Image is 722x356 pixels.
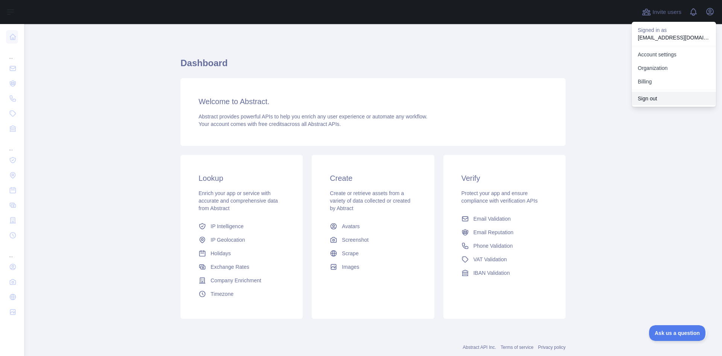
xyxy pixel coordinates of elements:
[211,277,261,284] span: Company Enrichment
[199,96,548,107] h3: Welcome to Abstract.
[463,345,496,350] a: Abstract API Inc.
[458,239,551,253] a: Phone Validation
[342,263,359,271] span: Images
[342,250,358,257] span: Scrape
[327,220,419,233] a: Avatars
[327,247,419,260] a: Scrape
[458,212,551,226] a: Email Validation
[638,26,710,34] p: Signed in as
[327,260,419,274] a: Images
[638,34,710,41] p: [EMAIL_ADDRESS][DOMAIN_NAME]
[473,229,514,236] span: Email Reputation
[199,173,285,183] h3: Lookup
[196,260,288,274] a: Exchange Rates
[473,242,513,250] span: Phone Validation
[632,61,716,75] a: Organization
[196,233,288,247] a: IP Geolocation
[342,236,369,244] span: Screenshot
[330,190,410,211] span: Create or retrieve assets from a variety of data collected or created by Abtract
[473,269,510,277] span: IBAN Validation
[199,190,278,211] span: Enrich your app or service with accurate and comprehensive data from Abstract
[652,8,681,17] span: Invite users
[258,121,284,127] span: free credits
[640,6,683,18] button: Invite users
[342,223,359,230] span: Avatars
[6,45,18,60] div: ...
[196,220,288,233] a: IP Intelligence
[199,114,428,120] span: Abstract provides powerful APIs to help you enrich any user experience or automate any workflow.
[330,173,416,183] h3: Create
[473,256,507,263] span: VAT Validation
[6,244,18,259] div: ...
[632,48,716,61] a: Account settings
[458,226,551,239] a: Email Reputation
[196,247,288,260] a: Holidays
[196,287,288,301] a: Timezone
[196,274,288,287] a: Company Enrichment
[6,137,18,152] div: ...
[199,121,341,127] span: Your account comes with across all Abstract APIs.
[461,190,538,204] span: Protect your app and ensure compliance with verification APIs
[327,233,419,247] a: Screenshot
[632,92,716,105] button: Sign out
[211,223,244,230] span: IP Intelligence
[211,290,234,298] span: Timezone
[211,263,249,271] span: Exchange Rates
[538,345,566,350] a: Privacy policy
[458,266,551,280] a: IBAN Validation
[211,236,245,244] span: IP Geolocation
[180,57,566,75] h1: Dashboard
[632,75,716,88] button: Billing
[649,325,707,341] iframe: Toggle Customer Support
[211,250,231,257] span: Holidays
[458,253,551,266] a: VAT Validation
[461,173,548,183] h3: Verify
[501,345,533,350] a: Terms of service
[473,215,511,223] span: Email Validation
